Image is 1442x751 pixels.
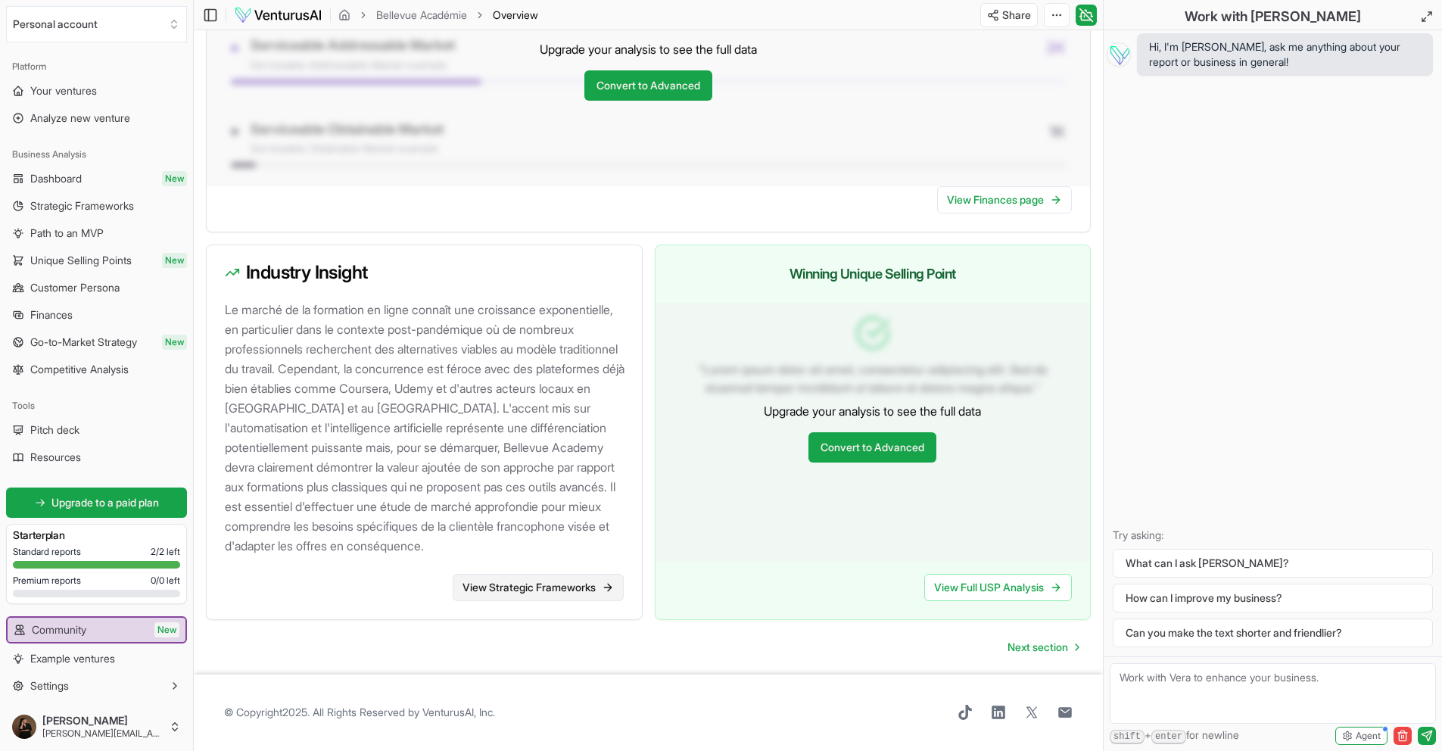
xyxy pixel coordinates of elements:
[162,335,187,350] span: New
[540,40,757,58] p: Upgrade your analysis to see the full data
[30,198,134,213] span: Strategic Frameworks
[674,263,1073,285] h3: Winning Unique Selling Point
[6,701,187,725] a: Help
[6,303,187,327] a: Finances
[1149,39,1421,70] span: Hi, I'm [PERSON_NAME], ask me anything about your report or business in general!
[6,167,187,191] a: DashboardNew
[6,445,187,469] a: Resources
[493,8,538,23] span: Overview
[154,622,179,637] span: New
[6,106,187,130] a: Analyze new venture
[8,618,185,642] a: CommunityNew
[30,83,97,98] span: Your ventures
[30,422,79,438] span: Pitch deck
[6,488,187,518] a: Upgrade to a paid plan
[422,706,493,718] a: VenturusAI, Inc
[6,394,187,418] div: Tools
[980,3,1038,27] button: Share
[6,142,187,167] div: Business Analysis
[225,263,624,282] h3: Industry Insight
[453,574,624,601] a: View Strategic Frameworks
[1008,640,1068,655] span: Next section
[1110,728,1239,744] span: + for newline
[584,70,712,101] a: Convert to Advanced
[13,546,81,558] span: Standard reports
[1110,730,1145,744] kbd: shift
[1113,549,1433,578] button: What can I ask [PERSON_NAME]?
[42,728,163,740] span: [PERSON_NAME][EMAIL_ADDRESS][DOMAIN_NAME]
[30,226,104,241] span: Path to an MVP
[162,171,187,186] span: New
[12,715,36,739] img: ALV-UjVfCJRTXzp5I9BGQdAZvdfsM6DbzOxfmF0-Qx7wWPePU1Ur4CKxQM0IrHeg8DeDGegcZZIjiB5WvDO3VtcX12sGyNkTZ...
[30,307,73,323] span: Finances
[6,674,187,698] button: Settings
[30,171,82,186] span: Dashboard
[6,221,187,245] a: Path to an MVP
[30,362,129,377] span: Competitive Analysis
[995,632,1091,662] a: Go to next page
[1335,727,1387,745] button: Agent
[1356,730,1381,742] span: Agent
[30,253,132,268] span: Unique Selling Points
[6,248,187,273] a: Unique Selling PointsNew
[6,647,187,671] a: Example ventures
[224,705,495,720] span: © Copyright 2025 . All Rights Reserved by .
[30,678,69,693] span: Settings
[234,6,322,24] img: logo
[1185,6,1361,27] h2: Work with [PERSON_NAME]
[6,55,187,79] div: Platform
[376,8,467,23] a: Bellevue Académie
[995,632,1091,662] nav: pagination
[32,622,86,637] span: Community
[51,495,159,510] span: Upgrade to a paid plan
[30,651,115,666] span: Example ventures
[6,276,187,300] a: Customer Persona
[338,8,538,23] nav: breadcrumb
[1151,730,1186,744] kbd: enter
[6,418,187,442] a: Pitch deck
[1107,42,1131,67] img: Vera
[151,546,180,558] span: 2 / 2 left
[6,194,187,218] a: Strategic Frameworks
[13,528,180,543] h3: Starter plan
[1113,528,1433,543] p: Try asking:
[6,330,187,354] a: Go-to-Market StrategyNew
[30,280,120,295] span: Customer Persona
[6,6,187,42] button: Select an organization
[151,575,180,587] span: 0 / 0 left
[937,186,1072,213] a: View Finances page
[6,709,187,745] button: [PERSON_NAME][PERSON_NAME][EMAIL_ADDRESS][DOMAIN_NAME]
[924,574,1072,601] a: View Full USP Analysis
[225,300,630,556] p: Le marché de la formation en ligne connaît une croissance exponentielle, en particulier dans le c...
[30,111,130,126] span: Analyze new venture
[1113,584,1433,612] button: How can I improve my business?
[808,432,936,463] a: Convert to Advanced
[1002,8,1031,23] span: Share
[6,357,187,382] a: Competitive Analysis
[42,714,163,728] span: [PERSON_NAME]
[30,450,81,465] span: Resources
[30,335,137,350] span: Go-to-Market Strategy
[1113,619,1433,647] button: Can you make the text shorter and friendlier?
[6,79,187,103] a: Your ventures
[162,253,187,268] span: New
[764,402,981,420] p: Upgrade your analysis to see the full data
[13,575,81,587] span: Premium reports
